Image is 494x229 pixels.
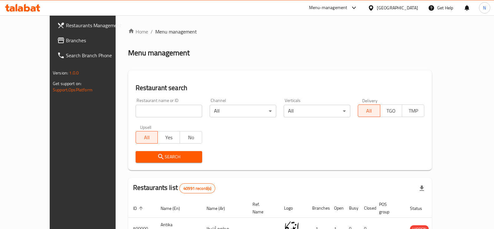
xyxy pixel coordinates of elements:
[52,48,132,63] a: Search Branch Phone
[361,106,378,115] span: All
[128,28,148,35] a: Home
[379,201,397,216] span: POS group
[377,4,418,11] div: [GEOGRAPHIC_DATA]
[210,105,276,117] div: All
[362,98,378,103] label: Delivery
[380,104,402,117] button: TGO
[329,199,344,218] th: Open
[252,201,272,216] span: Ref. Name
[179,183,215,193] div: Total records count
[140,125,152,129] label: Upsell
[309,4,347,12] div: Menu-management
[133,183,216,193] h2: Restaurants list
[207,205,233,212] span: Name (Ar)
[133,205,145,212] span: ID
[53,69,68,77] span: Version:
[180,186,215,191] span: 40991 record(s)
[52,33,132,48] a: Branches
[66,22,127,29] span: Restaurants Management
[344,199,359,218] th: Busy
[161,205,188,212] span: Name (En)
[155,28,197,35] span: Menu management
[483,4,486,11] span: N
[279,199,307,218] th: Logo
[405,106,422,115] span: TMP
[128,48,190,58] h2: Menu management
[138,133,156,142] span: All
[53,86,92,94] a: Support.OpsPlatform
[402,104,424,117] button: TMP
[136,83,424,93] h2: Restaurant search
[284,105,350,117] div: All
[410,205,430,212] span: Status
[53,79,82,88] span: Get support on:
[383,106,400,115] span: TGO
[66,52,127,59] span: Search Branch Phone
[136,131,158,144] button: All
[141,153,197,161] span: Search
[69,69,79,77] span: 1.0.0
[136,105,202,117] input: Search for restaurant name or ID..
[359,199,374,218] th: Closed
[180,131,202,144] button: No
[307,199,329,218] th: Branches
[160,133,177,142] span: Yes
[52,18,132,33] a: Restaurants Management
[414,181,429,196] div: Export file
[66,37,127,44] span: Branches
[136,151,202,163] button: Search
[151,28,153,35] li: /
[157,131,180,144] button: Yes
[182,133,200,142] span: No
[358,104,380,117] button: All
[128,28,432,35] nav: breadcrumb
